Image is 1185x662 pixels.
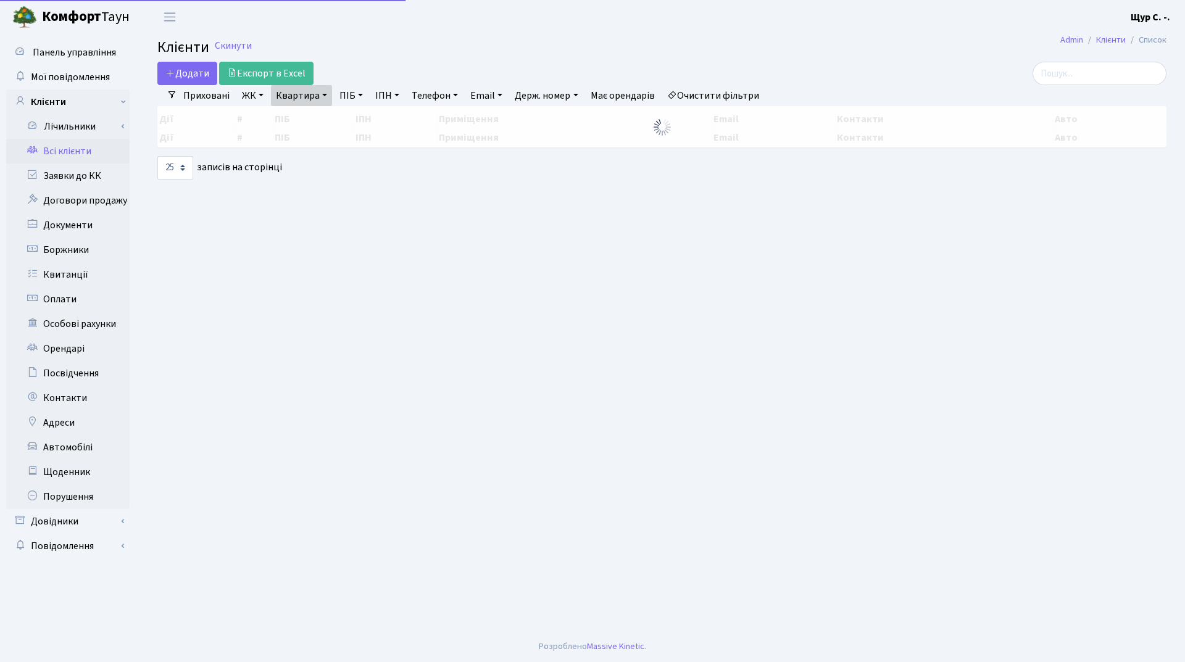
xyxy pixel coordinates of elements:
a: Адреси [6,410,130,435]
a: Мої повідомлення [6,65,130,89]
a: Приховані [178,85,235,106]
a: Admin [1060,33,1083,46]
a: Особові рахунки [6,312,130,336]
a: Всі клієнти [6,139,130,163]
a: ПІБ [335,85,368,106]
select: записів на сторінці [157,156,193,180]
img: Обробка... [652,117,672,137]
img: logo.png [12,5,37,30]
a: Щур С. -. [1131,10,1170,25]
button: Переключити навігацію [154,7,185,27]
a: Експорт в Excel [219,62,314,85]
input: Пошук... [1033,62,1166,85]
a: Договори продажу [6,188,130,213]
a: Оплати [6,287,130,312]
nav: breadcrumb [1042,27,1185,53]
a: Держ. номер [510,85,583,106]
b: Комфорт [42,7,101,27]
div: Розроблено . [539,640,646,653]
span: Додати [165,67,209,80]
a: Massive Kinetic [587,640,644,653]
span: Панель управління [33,46,116,59]
a: Скинути [215,40,252,52]
a: Телефон [407,85,463,106]
a: ЖК [237,85,268,106]
a: Довідники [6,509,130,534]
a: Контакти [6,386,130,410]
span: Мої повідомлення [31,70,110,84]
li: Список [1126,33,1166,47]
a: Лічильники [14,114,130,139]
a: Має орендарів [586,85,660,106]
a: Email [465,85,507,106]
a: Заявки до КК [6,163,130,188]
label: записів на сторінці [157,156,282,180]
span: Клієнти [157,36,209,58]
a: Клієнти [6,89,130,114]
a: Боржники [6,238,130,262]
a: Панель управління [6,40,130,65]
a: ІПН [370,85,404,106]
a: Посвідчення [6,361,130,386]
a: Додати [157,62,217,85]
a: Щоденник [6,460,130,484]
a: Порушення [6,484,130,509]
a: Квитанції [6,262,130,287]
a: Орендарі [6,336,130,361]
span: Таун [42,7,130,28]
a: Документи [6,213,130,238]
a: Повідомлення [6,534,130,558]
b: Щур С. -. [1131,10,1170,24]
a: Клієнти [1096,33,1126,46]
a: Автомобілі [6,435,130,460]
a: Очистити фільтри [662,85,764,106]
a: Квартира [271,85,332,106]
